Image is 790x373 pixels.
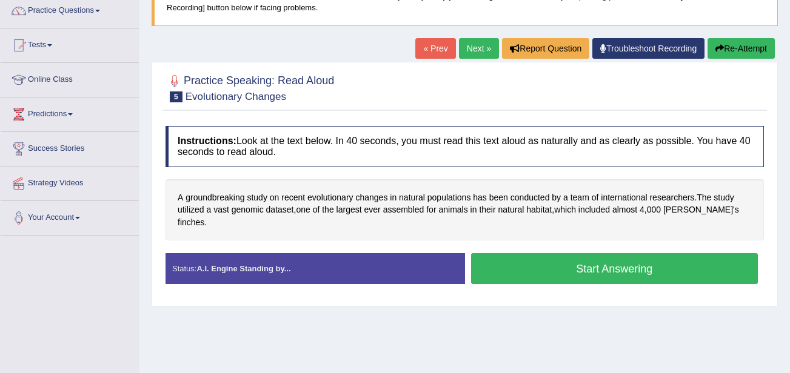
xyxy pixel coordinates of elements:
[270,191,280,204] span: Click to see word definition
[502,38,589,59] button: Report Question
[649,191,694,204] span: Click to see word definition
[714,191,734,204] span: Click to see word definition
[232,203,264,216] span: Click to see word definition
[247,191,267,204] span: Click to see word definition
[459,38,499,59] a: Next »
[266,203,294,216] span: Click to see word definition
[498,203,524,216] span: Click to see word definition
[186,91,286,102] small: Evolutionary Changes
[166,179,764,241] div: . , , , .
[313,203,320,216] span: Click to see word definition
[647,203,661,216] span: Click to see word definition
[1,132,139,162] a: Success Stories
[186,191,244,204] span: Click to see word definition
[1,201,139,231] a: Your Account
[1,63,139,93] a: Online Class
[479,203,495,216] span: Click to see word definition
[206,203,211,216] span: Click to see word definition
[663,203,739,216] span: Click to see word definition
[399,191,425,204] span: Click to see word definition
[1,28,139,59] a: Tests
[415,38,455,59] a: « Prev
[1,167,139,197] a: Strategy Videos
[336,203,362,216] span: Click to see word definition
[166,253,465,284] div: Status:
[178,191,183,204] span: Click to see word definition
[1,97,139,128] a: Predictions
[196,264,290,273] strong: A.I. Engine Standing by...
[473,191,487,204] span: Click to see word definition
[427,191,471,204] span: Click to see word definition
[708,38,775,59] button: Re-Attempt
[178,216,204,229] span: Click to see word definition
[390,191,397,204] span: Click to see word definition
[322,203,333,216] span: Click to see word definition
[178,203,204,216] span: Click to see word definition
[552,191,561,204] span: Click to see word definition
[571,191,589,204] span: Click to see word definition
[489,191,508,204] span: Click to see word definition
[213,203,229,216] span: Click to see word definition
[510,191,550,204] span: Click to see word definition
[592,191,599,204] span: Click to see word definition
[296,203,310,216] span: Click to see word definition
[526,203,552,216] span: Click to see word definition
[364,203,381,216] span: Click to see word definition
[166,72,334,102] h2: Practice Speaking: Read Aloud
[601,191,647,204] span: Click to see word definition
[554,203,576,216] span: Click to see word definition
[592,38,705,59] a: Troubleshoot Recording
[307,191,353,204] span: Click to see word definition
[355,191,387,204] span: Click to see word definition
[426,203,436,216] span: Click to see word definition
[166,126,764,167] h4: Look at the text below. In 40 seconds, you must read this text aloud as naturally and as clearly ...
[697,191,711,204] span: Click to see word definition
[438,203,467,216] span: Click to see word definition
[640,203,644,216] span: Click to see word definition
[612,203,637,216] span: Click to see word definition
[578,203,610,216] span: Click to see word definition
[281,191,305,204] span: Click to see word definition
[471,253,758,284] button: Start Answering
[383,203,424,216] span: Click to see word definition
[178,136,236,146] b: Instructions:
[563,191,568,204] span: Click to see word definition
[470,203,477,216] span: Click to see word definition
[170,91,182,102] span: 5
